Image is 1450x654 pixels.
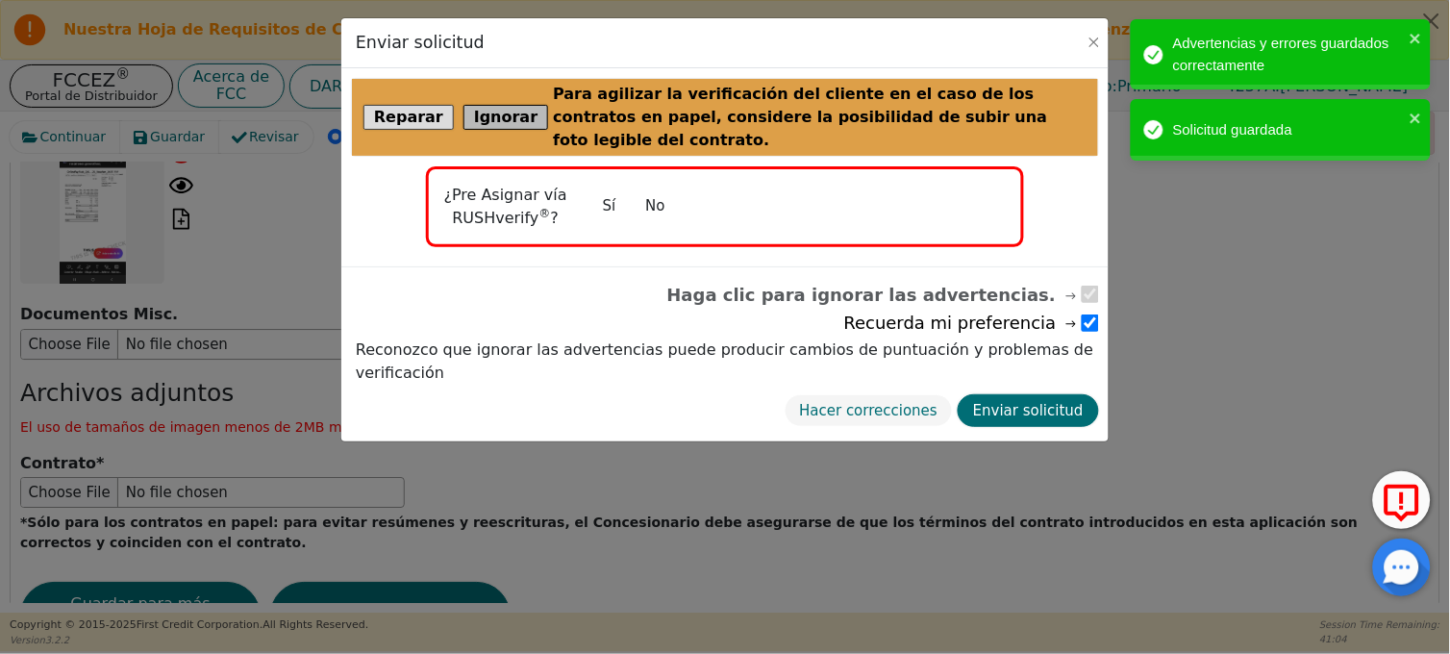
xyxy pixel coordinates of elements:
button: Ignorar [463,105,548,130]
button: Hacer correcciones [785,394,954,428]
button: No [631,189,681,223]
span: Haga clic para ignorar las advertencias. [667,282,1080,308]
label: Reconozco que ignorar las advertencias puede producir cambios de puntuación y problemas de verifi... [351,339,1099,385]
div: Advertencias y errores guardados correctamente [1173,33,1404,76]
button: close [1410,107,1423,129]
button: Enviar solicitud [958,394,1099,428]
sup: ® [539,207,551,220]
button: close [1410,27,1423,49]
button: Close [1085,33,1104,52]
button: Sí [587,189,632,223]
h3: Enviar solicitud [356,33,485,53]
span: Para agilizar la verificación del cliente en el caso de los contratos en papel, considere la posi... [553,83,1087,152]
button: Reportar Error a FCC [1373,471,1431,529]
span: Recuerda mi preferencia [844,310,1080,336]
div: Solicitud guardada [1173,119,1404,141]
button: Reparar [363,105,454,130]
span: ¿Pre Asignar vía RUSHverify ? [444,186,567,227]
